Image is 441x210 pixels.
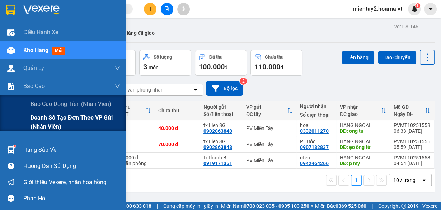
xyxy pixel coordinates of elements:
[300,144,329,150] div: 0907182837
[416,3,419,8] span: 1
[149,65,159,70] span: món
[7,146,15,154] img: warehouse-icon
[177,3,190,15] button: aim
[23,28,58,37] span: Điều hành xe
[203,128,232,134] div: 0902863848
[8,163,14,169] span: question-circle
[206,81,243,96] button: Bộ lọc
[23,145,120,155] div: Hàng sắp về
[351,175,362,186] button: 1
[116,160,151,166] div: Tại văn phòng
[209,55,222,60] div: Đã thu
[116,155,151,160] div: 100.000 đ
[280,65,283,70] span: đ
[372,202,373,210] span: |
[114,83,120,89] span: down
[203,160,232,166] div: 0919171351
[164,6,169,11] span: file-add
[8,195,14,202] span: message
[72,42,102,55] span: ong tu
[311,205,313,207] span: ⚪️
[52,47,65,55] span: mới
[393,177,416,184] div: 10 / trang
[61,32,123,42] div: 0332011270
[340,128,386,134] div: DĐ: ong tu
[246,158,293,163] div: PV Miền Tây
[61,46,72,53] span: DĐ:
[7,83,15,90] img: solution-icon
[203,139,239,144] div: tx Lien SG
[424,3,437,15] button: caret-down
[144,3,156,15] button: plus
[394,23,418,31] div: ver 1.8.146
[300,122,333,128] div: hoa
[340,144,386,150] div: DĐ: ẹo ông từ
[394,122,430,128] div: PVMT10251558
[119,24,160,42] button: Hàng đã giao
[203,111,239,117] div: Số điện thoại
[23,81,45,90] span: Báo cáo
[154,55,172,60] div: Số lượng
[6,5,15,15] img: logo-vxr
[31,113,120,131] span: Doanh số tạo đơn theo VP gửi (nhân viên)
[336,101,390,120] th: Toggle SortBy
[254,62,280,71] span: 110.000
[7,47,15,54] img: warehouse-icon
[378,51,416,64] button: Tạo Chuyến
[14,145,16,147] sup: 1
[342,51,374,64] button: Lên hàng
[340,139,386,144] div: HANG NGOAI
[394,128,430,134] div: 06:33 [DATE]
[240,78,247,85] sup: 2
[244,203,309,209] strong: 0708 023 035 - 0935 103 250
[23,178,107,187] span: Giới thiệu Vexere, nhận hoa hồng
[300,155,333,160] div: oten
[340,104,381,110] div: VP nhận
[163,202,219,210] span: Cung cấp máy in - giấy in:
[250,50,302,76] button: Chưa thu110.000đ
[114,65,120,71] span: down
[6,7,17,14] span: Gửi:
[193,87,198,93] svg: open
[243,101,296,120] th: Toggle SortBy
[246,141,293,147] div: PV Miền Tây
[116,111,145,117] div: HTTT
[148,6,153,11] span: plus
[394,155,430,160] div: PVMT10251553
[158,141,196,147] div: 70.000 đ
[195,50,247,76] button: Đã thu100.000đ
[23,161,120,172] div: Hướng dẫn sử dụng
[394,111,424,117] div: Ngày ĐH
[390,101,434,120] th: Toggle SortBy
[203,155,239,160] div: tx thanh B
[31,99,111,108] span: Báo cáo dòng tiền (nhân viên)
[421,177,427,183] svg: open
[394,144,430,150] div: 05:59 [DATE]
[340,155,386,160] div: HANG NGOAI
[61,23,123,32] div: hoa
[336,203,366,209] strong: 0369 525 060
[112,101,155,120] th: Toggle SortBy
[181,6,186,11] span: aim
[143,62,147,71] span: 3
[158,108,196,113] div: Chưa thu
[157,202,158,210] span: |
[6,6,56,23] div: PV Miền Tây
[23,47,48,53] span: Kho hàng
[6,23,56,32] div: tx Lien SG
[415,3,420,8] sup: 1
[300,112,333,118] div: Số điện thoại
[347,4,408,13] span: mientay2.hoamaivt
[340,160,386,166] div: DĐ: p my
[246,111,287,117] div: ĐC lấy
[221,202,309,210] span: Miền Nam
[411,6,418,12] img: icon-new-feature
[7,65,15,72] img: warehouse-icon
[225,65,227,70] span: đ
[61,7,78,14] span: Nhận:
[340,111,381,117] div: ĐC giao
[23,193,120,204] div: Phản hồi
[199,62,225,71] span: 100.000
[203,104,239,110] div: Người gửi
[394,104,424,110] div: Mã GD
